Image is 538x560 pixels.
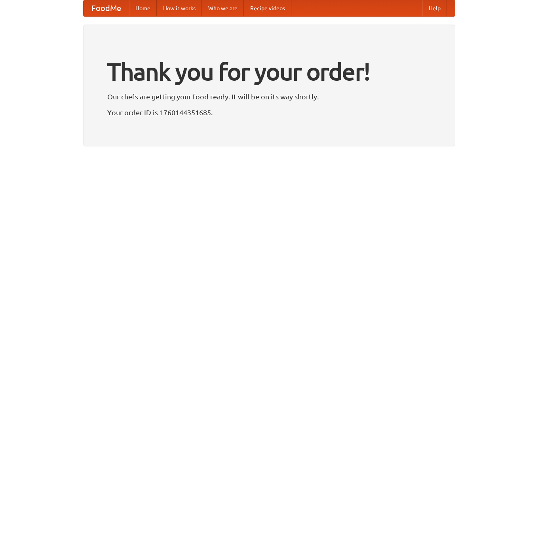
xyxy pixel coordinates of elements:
a: How it works [157,0,202,16]
a: Help [422,0,447,16]
a: Who we are [202,0,244,16]
p: Your order ID is 1760144351685. [107,106,431,118]
h1: Thank you for your order! [107,53,431,91]
a: Recipe videos [244,0,291,16]
p: Our chefs are getting your food ready. It will be on its way shortly. [107,91,431,103]
a: Home [129,0,157,16]
a: FoodMe [84,0,129,16]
